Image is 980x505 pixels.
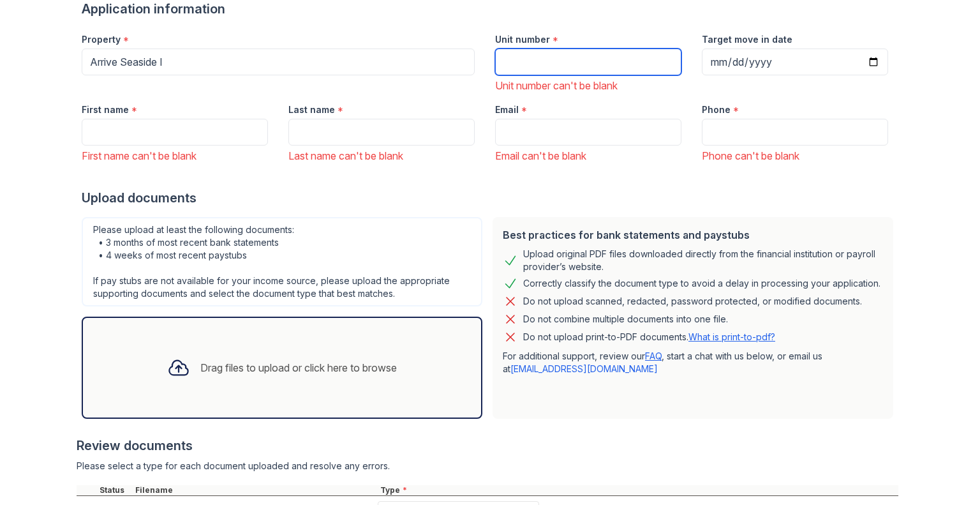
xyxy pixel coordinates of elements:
div: Status [97,485,133,495]
div: Do not upload scanned, redacted, password protected, or modified documents. [523,294,862,309]
label: First name [82,103,129,116]
div: Best practices for bank statements and paystubs [503,227,883,243]
div: Last name can't be blank [288,148,475,163]
label: Last name [288,103,335,116]
div: First name can't be blank [82,148,268,163]
div: Drag files to upload or click here to browse [200,360,397,375]
a: FAQ [645,350,662,361]
label: Email [495,103,519,116]
div: Do not combine multiple documents into one file. [523,312,728,327]
div: Please select a type for each document uploaded and resolve any errors. [77,460,898,472]
p: Do not upload print-to-PDF documents. [523,331,775,343]
div: Upload original PDF files downloaded directly from the financial institution or payroll provider’... [523,248,883,273]
div: Type [378,485,898,495]
div: Please upload at least the following documents: • 3 months of most recent bank statements • 4 wee... [82,217,482,306]
div: Review documents [77,437,898,455]
div: Correctly classify the document type to avoid a delay in processing your application. [523,276,880,291]
a: What is print-to-pdf? [688,331,775,342]
div: Phone can't be blank [702,148,888,163]
div: Upload documents [82,189,898,207]
label: Property [82,33,121,46]
div: Unit number can't be blank [495,78,681,93]
label: Target move in date [702,33,792,46]
div: Email can't be blank [495,148,681,163]
div: Filename [133,485,378,495]
p: For additional support, review our , start a chat with us below, or email us at [503,350,883,375]
label: Phone [702,103,731,116]
a: [EMAIL_ADDRESS][DOMAIN_NAME] [510,363,658,374]
label: Unit number [495,33,550,46]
